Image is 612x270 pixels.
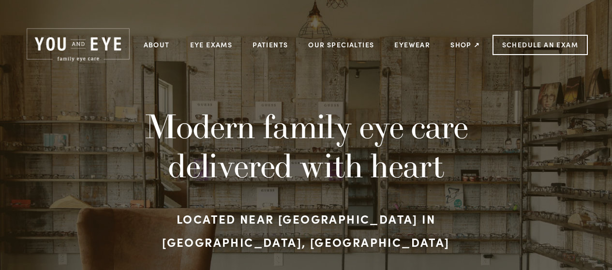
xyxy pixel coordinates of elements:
a: Eyewear [394,37,430,52]
a: Schedule an Exam [493,35,588,55]
a: Our Specialties [308,40,374,49]
a: Shop ↗ [450,37,480,52]
img: Rochester, MN | You and Eye | Family Eye Care [24,27,132,63]
a: About [144,37,170,52]
h1: Modern family eye care delivered with heart [135,107,477,185]
a: Patients [253,37,288,52]
a: Eye Exams [190,37,233,52]
strong: Located near [GEOGRAPHIC_DATA] in [GEOGRAPHIC_DATA], [GEOGRAPHIC_DATA] [162,211,449,250]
